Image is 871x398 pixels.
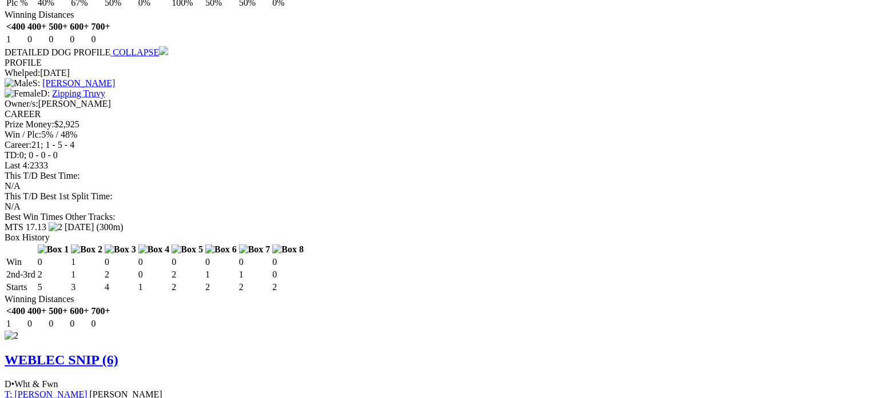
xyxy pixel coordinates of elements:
th: 700+ [91,21,111,33]
span: • [11,379,15,389]
span: COLLAPSE [113,47,159,57]
th: 400+ [27,305,47,317]
td: 0 [37,256,70,268]
div: DETAILED DOG PROFILE [5,46,866,58]
img: Box 7 [239,244,271,255]
img: Box 1 [38,244,69,255]
th: 600+ [69,305,89,317]
th: <400 [6,305,26,317]
div: PROFILE [5,58,866,68]
span: S: [5,78,40,88]
span: Last 4: [5,160,30,170]
td: 2 [238,282,271,293]
a: COLLAPSE [110,47,168,57]
img: Male [5,78,33,89]
td: 0 [48,34,68,45]
a: [PERSON_NAME] [42,78,115,88]
td: 1 [6,34,26,45]
td: 0 [138,256,170,268]
a: WEBLEC SNIP (6) [5,352,118,367]
span: [DATE] [65,222,94,232]
span: MTS [5,222,23,232]
img: Box 2 [71,244,102,255]
div: $2,925 [5,119,866,130]
div: CAREER [5,109,866,119]
td: 0 [91,34,111,45]
td: 0 [27,34,47,45]
td: 1 [70,256,103,268]
td: 2 [272,282,304,293]
span: Whelped: [5,68,40,78]
td: 2nd-3rd [6,269,36,280]
div: N/A [5,171,866,191]
div: Box History [5,232,866,243]
img: Box 3 [105,244,136,255]
span: Best Win Times Other Tracks: [5,212,116,222]
td: 2 [171,282,204,293]
td: 2 [171,269,204,280]
td: 0 [69,318,89,329]
span: Career: [5,140,31,150]
td: 0 [104,256,137,268]
img: 2 [5,331,18,341]
div: 0; 0 - 0 - 0 [5,150,866,160]
span: TD: [5,150,19,160]
span: This T/D Best 1st Split Time: [5,191,113,201]
td: 0 [272,256,304,268]
div: N/A [5,191,866,212]
th: 500+ [48,305,68,317]
td: 2 [104,269,137,280]
img: chevron-down.svg [159,46,168,55]
td: 0 [205,256,237,268]
td: 0 [238,256,271,268]
td: 1 [6,318,26,329]
img: Box 4 [138,244,170,255]
a: Zipping Truvy [52,89,105,98]
th: 400+ [27,21,47,33]
td: Starts [6,282,36,293]
th: 600+ [69,21,89,33]
td: 0 [272,269,304,280]
td: 1 [238,269,271,280]
span: Win / Plc: [5,130,41,139]
span: (300m) [96,222,123,232]
th: 500+ [48,21,68,33]
span: Owner/s: [5,99,38,108]
td: 0 [91,318,111,329]
div: 2333 [5,160,866,171]
td: 0 [48,318,68,329]
span: This T/D Best Time: [5,171,80,180]
td: 0 [138,269,170,280]
td: Win [6,256,36,268]
div: [PERSON_NAME] [5,99,866,109]
td: 0 [171,256,204,268]
th: 700+ [91,305,111,317]
img: 2 [49,222,62,232]
td: 0 [69,34,89,45]
img: Box 5 [172,244,203,255]
span: D: [5,89,50,98]
span: Prize Money: [5,119,54,129]
td: 1 [138,282,170,293]
div: 5% / 48% [5,130,866,140]
td: 2 [37,269,70,280]
div: Winning Distances [5,294,866,304]
td: 2 [205,282,237,293]
th: <400 [6,21,26,33]
td: 1 [70,269,103,280]
td: 5 [37,282,70,293]
td: 1 [205,269,237,280]
span: 17.13 [26,222,46,232]
img: Box 8 [272,244,304,255]
div: [DATE] [5,68,866,78]
img: Female [5,89,41,99]
td: 3 [70,282,103,293]
span: D Wht & Fwn [5,379,58,389]
div: 21; 1 - 5 - 4 [5,140,866,150]
td: 4 [104,282,137,293]
div: Winning Distances [5,10,866,20]
img: Box 6 [205,244,237,255]
td: 0 [27,318,47,329]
